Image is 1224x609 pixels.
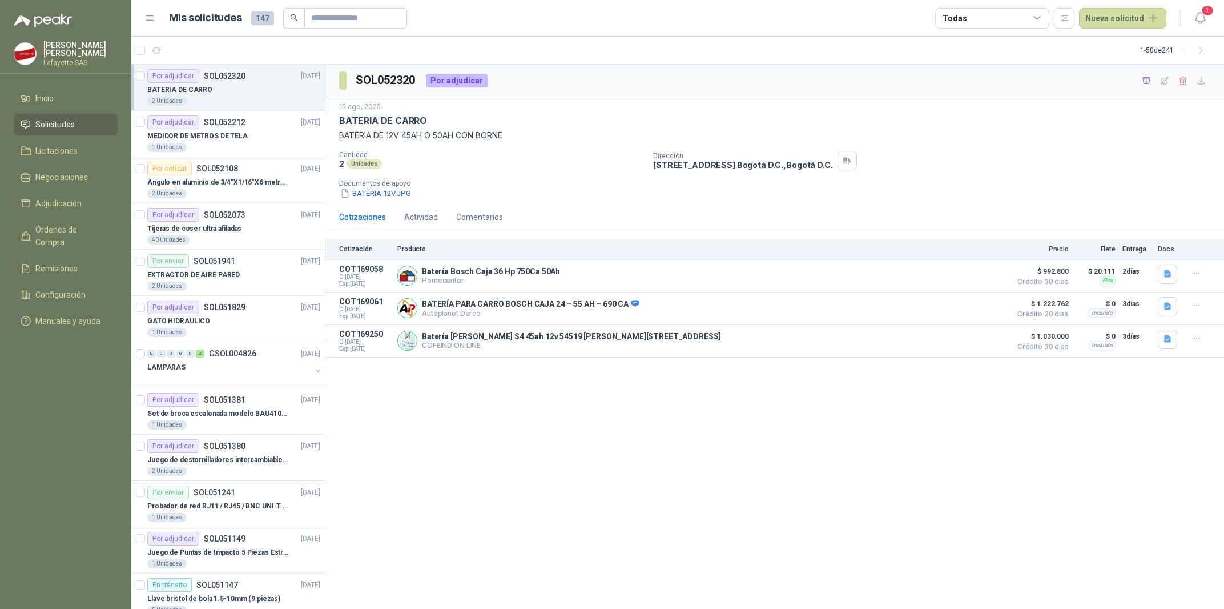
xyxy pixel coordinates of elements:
[301,256,320,267] p: [DATE]
[147,270,240,281] p: EXTRACTOR DE AIRE PARED
[147,189,187,198] div: 2 Unidades
[339,129,1210,142] p: BATERIA DE 12V 45AH O 50AH CON BORNE
[301,441,320,452] p: [DATE]
[653,152,832,160] p: Dirección
[339,346,390,352] span: Exp: [DATE]
[1140,41,1210,59] div: 1 - 50 de 241
[196,581,238,589] p: SOL051147
[290,14,298,22] span: search
[1158,245,1181,253] p: Docs
[147,143,187,152] div: 1 Unidades
[1012,265,1069,278] span: $ 992.800
[301,395,320,406] p: [DATE]
[422,299,639,310] p: BATERÍA PARA CARRO BOSCH CAJA 24 – 55 AH – 690 CA
[339,265,390,274] p: COT169058
[456,211,503,223] div: Comentarios
[14,140,118,162] a: Licitaciones
[147,559,187,568] div: 1 Unidades
[35,145,78,157] span: Licitaciones
[131,527,325,574] a: Por adjudicarSOL051149[DATE] Juego de Puntas de Impacto 5 Piezas Estrella PH2 de 2'' Zanco 1/4'' ...
[339,274,390,281] span: C: [DATE]
[131,203,325,250] a: Por adjudicarSOL052073[DATE] Tijeras de coser ultra afiladas40 Unidades
[209,350,256,358] p: GSOL004826
[176,350,185,358] div: 0
[339,330,390,339] p: COT169250
[186,350,195,358] div: 0
[339,211,386,223] div: Cotizaciones
[339,179,1219,187] p: Documentos de apoyo
[147,223,241,234] p: Tijeras de coser ultra afiladas
[339,102,381,113] p: 15 ago, 2025
[204,442,245,450] p: SOL051380
[169,10,242,26] h1: Mis solicitudes
[147,393,199,407] div: Por adjudicar
[14,114,118,135] a: Solicitudes
[157,350,166,358] div: 0
[1122,245,1151,253] p: Entrega
[1089,341,1116,350] div: Incluido
[339,187,412,199] button: BATERIA 12V.JPG
[339,115,427,127] p: BATERIA DE CARRO
[35,92,54,105] span: Inicio
[147,547,289,558] p: Juego de Puntas de Impacto 5 Piezas Estrella PH2 de 2'' Zanco 1/4'' Truper
[131,481,325,527] a: Por enviarSOL051241[DATE] Probador de red RJ11 / RJ45 / BNC UNI-T (UT681C-UT681L)1 Unidades
[426,74,488,87] div: Por adjudicar
[43,41,118,57] p: [PERSON_NAME] [PERSON_NAME]
[1122,265,1151,278] p: 2 días
[147,467,187,476] div: 2 Unidades
[339,306,390,313] span: C: [DATE]
[196,165,238,173] p: SOL052108
[131,157,325,203] a: Por cotizarSOL052108[DATE] Angulo en aluminio de 3/4"X1/16"X6 metros color Anolok2 Unidades
[339,281,390,287] span: Exp: [DATE]
[147,594,280,604] p: Llave bristol de bola 1.5-10mm (9 piezas)
[301,71,320,82] p: [DATE]
[339,313,390,320] span: Exp: [DATE]
[301,117,320,128] p: [DATE]
[204,118,245,126] p: SOL052212
[147,328,187,337] div: 1 Unidades
[1012,343,1069,350] span: Crédito 30 días
[147,69,199,83] div: Por adjudicar
[943,12,967,25] div: Todas
[147,85,212,95] p: BATERIA DE CARRO
[194,257,235,265] p: SOL051941
[131,388,325,435] a: Por adjudicarSOL051381[DATE] Set de broca escalonada modelo BAU4101191 Unidades
[339,297,390,306] p: COT169061
[35,315,100,327] span: Manuales y ayuda
[301,163,320,174] p: [DATE]
[147,254,189,268] div: Por enviar
[301,534,320,544] p: [DATE]
[1076,297,1116,311] p: $ 0
[1076,330,1116,343] p: $ 0
[196,350,204,358] div: 2
[14,258,118,279] a: Remisiones
[147,439,199,453] div: Por adjudicar
[422,276,560,285] p: Homecenter
[147,301,199,314] div: Por adjudicar
[147,578,192,592] div: En tránsito
[204,303,245,311] p: SOL051829
[147,131,248,142] p: MEDIDOR DE METROS DE TELA
[339,245,390,253] p: Cotización
[398,266,417,285] img: Company Logo
[301,580,320,591] p: [DATE]
[1012,278,1069,285] span: Crédito 30 días
[339,151,644,159] p: Cantidad
[204,535,245,543] p: SOL051149
[194,488,235,496] p: SOL051241
[347,159,382,169] div: Unidades
[35,223,107,249] span: Órdenes de Compra
[147,513,187,522] div: 1 Unidades
[301,487,320,498] p: [DATE]
[147,486,189,499] div: Por enviar
[1012,311,1069,318] span: Crédito 30 días
[167,350,175,358] div: 0
[404,211,438,223] div: Actividad
[43,59,118,66] p: Lafayette SAS
[14,14,72,27] img: Logo peakr
[1076,265,1116,278] p: $ 20.111
[147,235,190,245] div: 40 Unidades
[131,296,325,342] a: Por adjudicarSOL051829[DATE] GATO HIDRAULICO1 Unidades
[1122,297,1151,311] p: 3 días
[14,87,118,109] a: Inicio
